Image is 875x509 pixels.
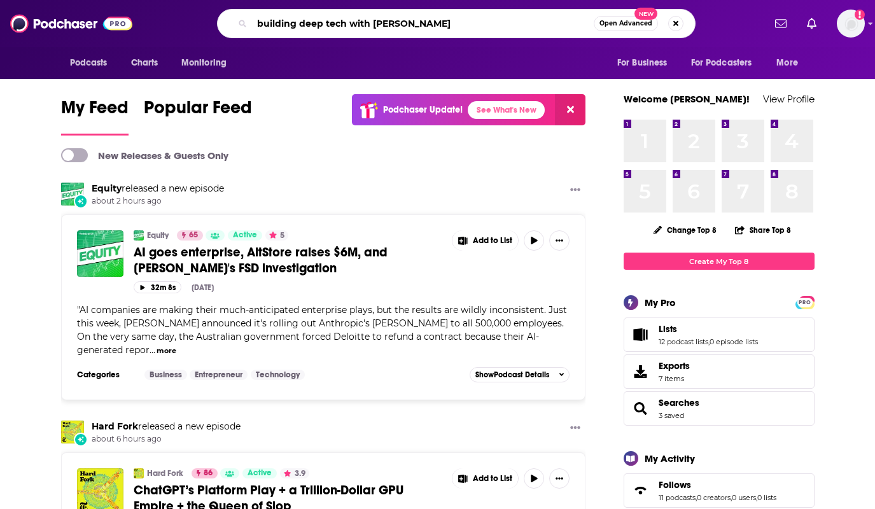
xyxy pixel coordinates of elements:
a: Charts [123,51,166,75]
svg: Add a profile image [855,10,865,20]
span: Monitoring [181,54,227,72]
span: about 6 hours ago [92,434,241,445]
span: More [776,54,798,72]
button: ShowPodcast Details [470,367,570,382]
img: AI goes enterprise, AltStore raises $6M, and Tesla's FSD investigation [77,230,123,277]
span: Exports [659,360,690,372]
div: New Episode [74,194,88,208]
a: Technology [251,370,305,380]
a: Lists [659,323,758,335]
span: 65 [189,229,198,242]
span: , [756,493,757,502]
span: Exports [628,363,654,380]
div: Search podcasts, credits, & more... [217,9,696,38]
a: Searches [659,397,699,408]
span: Add to List [473,236,512,246]
a: Show notifications dropdown [770,13,792,34]
button: open menu [767,51,814,75]
span: Searches [624,391,815,426]
a: Follows [628,482,654,499]
span: , [731,493,732,502]
span: Logged in as Isabellaoidem [837,10,865,38]
div: [DATE] [192,283,214,292]
a: Hard Fork [92,421,138,432]
span: Follows [659,479,691,491]
a: Exports [624,354,815,389]
span: For Podcasters [691,54,752,72]
a: 0 users [732,493,756,502]
a: PRO [797,297,813,307]
img: Hard Fork [134,468,144,478]
span: ... [150,344,155,356]
h3: Categories [77,370,134,380]
span: Show Podcast Details [475,370,549,379]
button: 3.9 [280,468,309,478]
span: , [696,493,697,502]
a: Follows [659,479,776,491]
img: User Profile [837,10,865,38]
button: Show profile menu [837,10,865,38]
button: Show More Button [549,230,570,251]
a: Hard Fork [61,421,84,443]
span: Lists [624,317,815,352]
span: Popular Feed [144,97,252,126]
span: Active [248,467,272,480]
span: Charts [131,54,158,72]
a: Popular Feed [144,97,252,136]
span: Active [233,229,257,242]
p: Podchaser Update! [383,104,463,115]
img: Podchaser - Follow, Share and Rate Podcasts [10,11,132,36]
span: New [634,8,657,20]
a: 3 saved [659,411,684,420]
a: AI goes enterprise, AltStore raises $6M, and [PERSON_NAME]'s FSD investigation [134,244,443,276]
button: open menu [61,51,124,75]
a: Active [242,468,277,478]
a: View Profile [763,93,815,105]
span: Open Advanced [599,20,652,27]
h3: released a new episode [92,183,224,195]
a: Hard Fork [147,468,183,478]
a: Equity [134,230,144,241]
span: PRO [797,298,813,307]
span: 86 [204,467,213,480]
a: Show notifications dropdown [802,13,822,34]
a: See What's New [468,101,545,119]
a: New Releases & Guests Only [61,148,228,162]
button: open menu [172,51,243,75]
a: Welcome [PERSON_NAME]! [624,93,750,105]
a: 0 creators [697,493,731,502]
span: Follows [624,473,815,508]
span: about 2 hours ago [92,196,224,207]
a: Entrepreneur [190,370,248,380]
a: 0 lists [757,493,776,502]
span: 7 items [659,374,690,383]
a: Equity [92,183,122,194]
button: Show More Button [452,468,519,489]
a: 65 [177,230,203,241]
button: Show More Button [549,468,570,489]
h3: released a new episode [92,421,241,433]
a: 0 episode lists [710,337,758,346]
div: My Activity [645,452,695,464]
span: For Business [617,54,668,72]
button: Change Top 8 [646,222,725,238]
a: Active [228,230,262,241]
button: Show More Button [565,183,585,199]
span: Lists [659,323,677,335]
span: AI companies are making their much-anticipated enterprise plays, but the results are wildly incon... [77,304,567,356]
span: Add to List [473,474,512,484]
button: 5 [265,230,288,241]
a: Create My Top 8 [624,253,815,270]
span: Podcasts [70,54,108,72]
span: , [708,337,710,346]
a: 11 podcasts [659,493,696,502]
button: open menu [608,51,683,75]
img: Equity [61,183,84,206]
span: AI goes enterprise, AltStore raises $6M, and [PERSON_NAME]'s FSD investigation [134,244,388,276]
button: 32m 8s [134,281,181,293]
